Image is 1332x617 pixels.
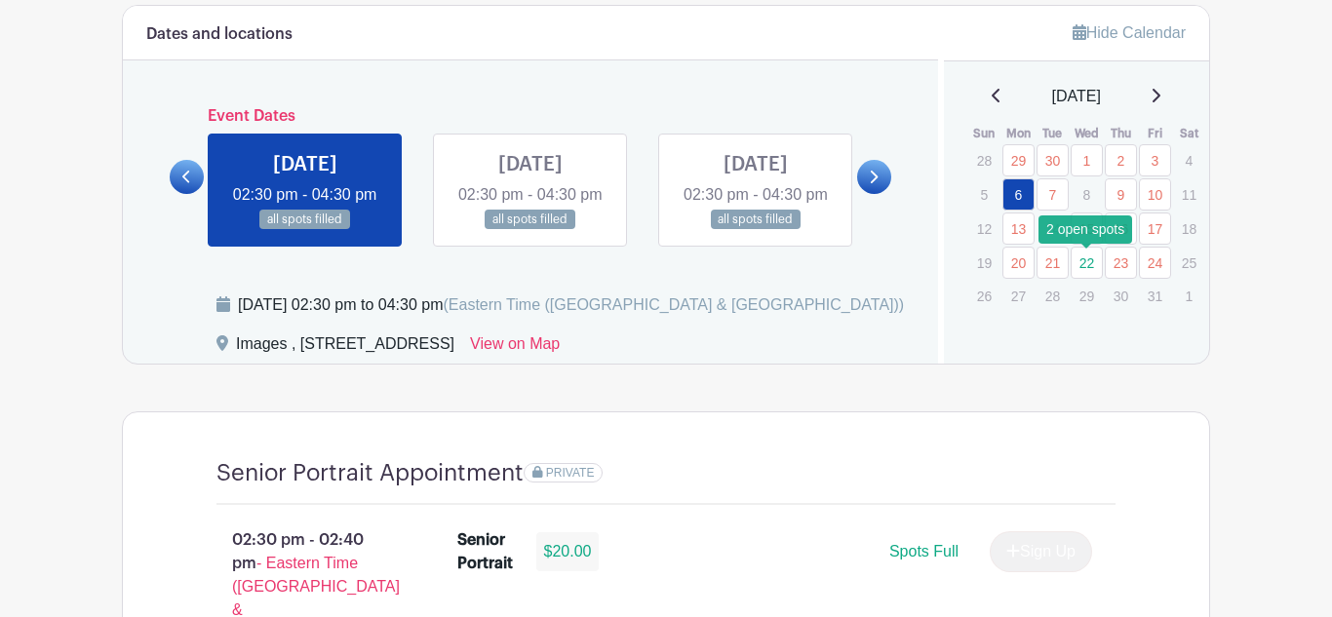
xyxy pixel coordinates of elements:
p: 29 [1071,281,1103,311]
a: View on Map [470,332,560,364]
h6: Event Dates [204,107,857,126]
a: 3 [1139,144,1171,176]
th: Sun [967,124,1001,143]
div: $20.00 [536,532,600,571]
a: 6 [1002,178,1035,211]
span: PRIVATE [546,466,595,480]
div: 2 open spots [1038,215,1132,244]
a: 21 [1037,247,1069,279]
a: 22 [1071,247,1103,279]
th: Mon [1001,124,1036,143]
th: Tue [1036,124,1070,143]
p: 4 [1173,145,1205,175]
th: Fri [1138,124,1172,143]
a: 17 [1139,212,1171,245]
p: 28 [1037,281,1069,311]
a: 2 [1105,144,1137,176]
a: 23 [1105,247,1137,279]
div: Images , [STREET_ADDRESS] [236,332,454,364]
p: 11 [1173,179,1205,210]
span: (Eastern Time ([GEOGRAPHIC_DATA] & [GEOGRAPHIC_DATA])) [443,296,904,313]
p: 25 [1173,248,1205,278]
p: 18 [1173,213,1205,244]
h6: Dates and locations [146,25,293,44]
a: 24 [1139,247,1171,279]
span: Spots Full [889,543,959,559]
p: 19 [968,248,1000,278]
th: Thu [1104,124,1138,143]
p: 12 [968,213,1000,244]
a: 20 [1002,247,1035,279]
a: 1 [1071,144,1103,176]
th: Wed [1070,124,1104,143]
span: [DATE] [1052,85,1101,108]
p: 28 [968,145,1000,175]
a: 10 [1139,178,1171,211]
p: 1 [1173,281,1205,311]
a: 30 [1037,144,1069,176]
th: Sat [1172,124,1206,143]
p: 26 [968,281,1000,311]
div: Senior Portrait [457,528,513,575]
h4: Senior Portrait Appointment [216,459,524,487]
p: 31 [1139,281,1171,311]
a: Hide Calendar [1073,24,1186,41]
p: 14 [1037,213,1069,244]
a: 13 [1002,212,1035,245]
p: 5 [968,179,1000,210]
a: 9 [1105,178,1137,211]
a: 7 [1037,178,1069,211]
p: 8 [1071,179,1103,210]
div: [DATE] 02:30 pm to 04:30 pm [238,293,904,317]
p: 27 [1002,281,1035,311]
a: 29 [1002,144,1035,176]
p: 30 [1105,281,1137,311]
